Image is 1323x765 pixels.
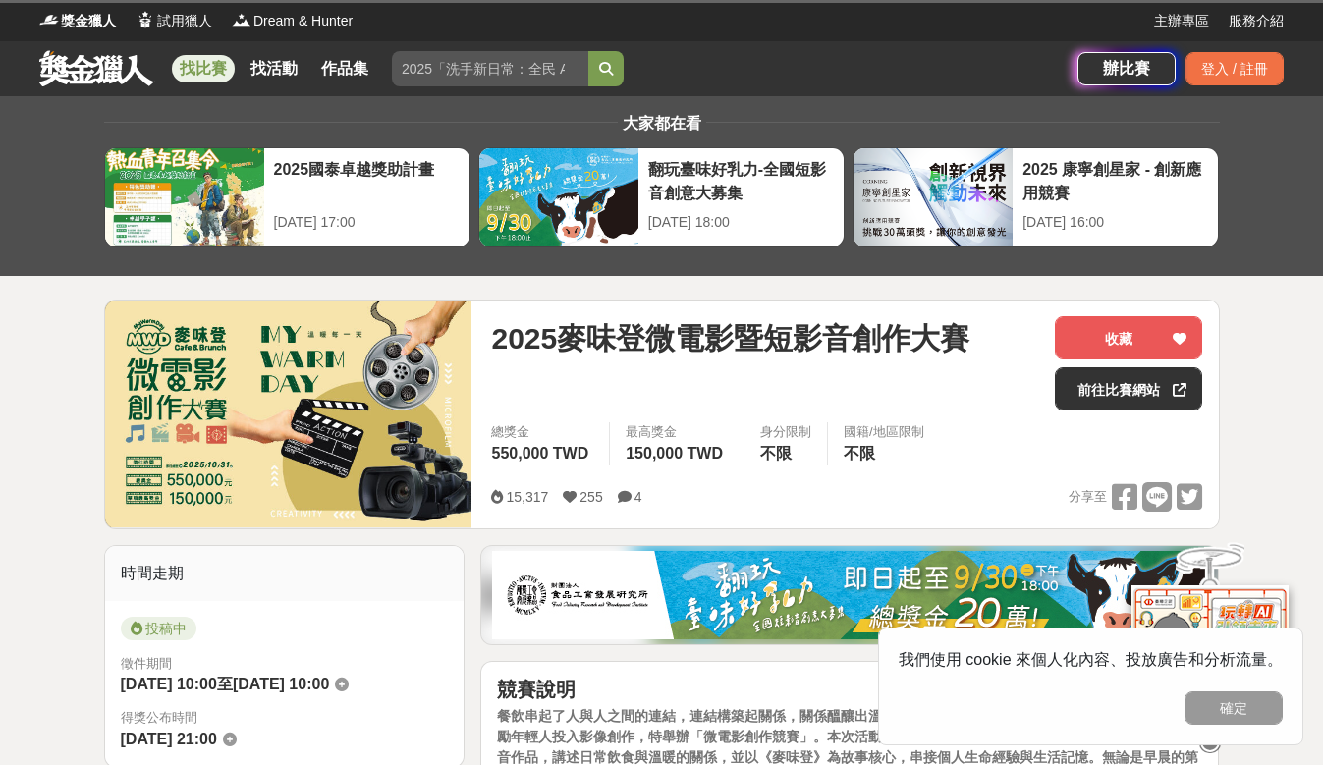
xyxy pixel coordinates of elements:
img: 1c81a89c-c1b3-4fd6-9c6e-7d29d79abef5.jpg [492,551,1207,639]
a: 前往比賽網站 [1055,367,1202,410]
div: [DATE] 16:00 [1022,212,1208,233]
div: [DATE] 17:00 [274,212,460,233]
span: 總獎金 [491,422,593,442]
a: LogoDream & Hunter [232,11,353,31]
div: 2025國泰卓越獎助計畫 [274,158,460,202]
a: 找比賽 [172,55,235,82]
img: Cover Image [105,301,472,527]
span: 不限 [844,445,875,462]
a: 辦比賽 [1077,52,1176,85]
span: 至 [217,676,233,692]
span: 不限 [760,445,792,462]
strong: 競賽說明 [497,679,576,700]
div: 身分限制 [760,422,811,442]
span: 255 [579,489,602,505]
span: [DATE] 21:00 [121,731,217,747]
input: 2025「洗手新日常：全民 ALL IN」洗手歌全台徵選 [392,51,588,86]
a: 2025國泰卓越獎助計畫[DATE] 17:00 [104,147,470,247]
img: d2146d9a-e6f6-4337-9592-8cefde37ba6b.png [1131,585,1289,716]
div: 國籍/地區限制 [844,422,924,442]
a: 翻玩臺味好乳力-全國短影音創意大募集[DATE] 18:00 [478,147,845,247]
div: [DATE] 18:00 [648,212,834,233]
button: 確定 [1185,691,1283,725]
a: 2025 康寧創星家 - 創新應用競賽[DATE] 16:00 [853,147,1219,247]
div: 時間走期 [105,546,465,601]
span: 分享至 [1069,482,1107,512]
div: 2025 康寧創星家 - 創新應用競賽 [1022,158,1208,202]
span: 4 [634,489,642,505]
img: Logo [136,10,155,29]
span: 獎金獵人 [61,11,116,31]
div: 翻玩臺味好乳力-全國短影音創意大募集 [648,158,834,202]
span: 投稿中 [121,617,196,640]
span: [DATE] 10:00 [233,676,329,692]
span: 150,000 TWD [626,445,723,462]
span: 550,000 TWD [491,445,588,462]
a: Logo試用獵人 [136,11,212,31]
span: Dream & Hunter [253,11,353,31]
img: Logo [39,10,59,29]
img: Logo [232,10,251,29]
span: 得獎公布時間 [121,708,449,728]
a: 作品集 [313,55,376,82]
span: 2025麥味登微電影暨短影音創作大賽 [491,316,969,360]
a: 主辦專區 [1154,11,1209,31]
span: [DATE] 10:00 [121,676,217,692]
span: 試用獵人 [157,11,212,31]
a: 找活動 [243,55,305,82]
span: 我們使用 cookie 來個人化內容、投放廣告和分析流量。 [899,651,1283,668]
span: 最高獎金 [626,422,728,442]
a: 服務介紹 [1229,11,1284,31]
span: 徵件期間 [121,656,172,671]
a: Logo獎金獵人 [39,11,116,31]
span: 大家都在看 [618,115,706,132]
div: 登入 / 註冊 [1185,52,1284,85]
button: 收藏 [1055,316,1202,359]
span: 15,317 [506,489,548,505]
